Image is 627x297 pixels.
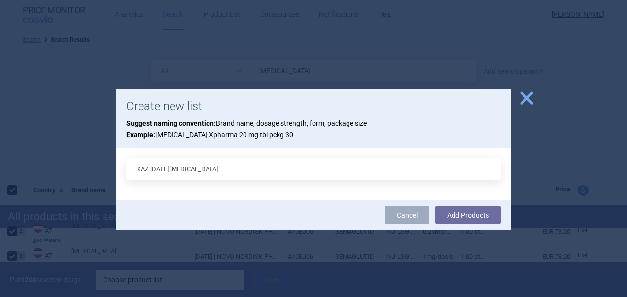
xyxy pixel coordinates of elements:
strong: Suggest naming convention: [126,119,216,127]
input: List name [126,158,501,180]
h1: Create new list [126,99,501,113]
p: Brand name, dosage strength, form, package size [MEDICAL_DATA] Xpharma 20 mg tbl pckg 30 [126,118,501,140]
strong: Example: [126,131,155,139]
button: Add Products [435,206,501,224]
a: Cancel [385,206,429,224]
